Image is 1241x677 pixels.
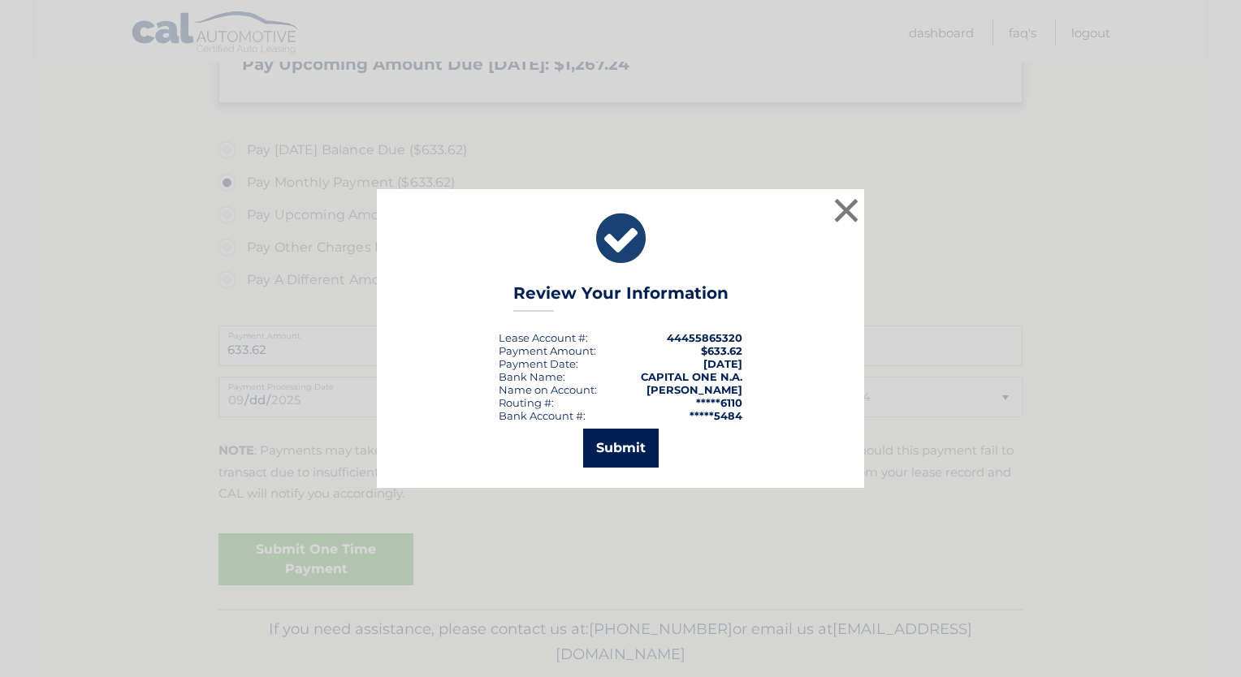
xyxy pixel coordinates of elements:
h3: Review Your Information [513,283,729,312]
strong: [PERSON_NAME] [646,383,742,396]
button: Submit [583,429,659,468]
div: Name on Account: [499,383,597,396]
strong: CAPITAL ONE N.A. [641,370,742,383]
div: Payment Amount: [499,344,596,357]
strong: 44455865320 [667,331,742,344]
button: × [830,194,863,226]
div: Bank Account #: [499,409,586,422]
div: : [499,357,578,370]
div: Bank Name: [499,370,565,383]
span: Payment Date [499,357,576,370]
span: [DATE] [703,357,742,370]
div: Lease Account #: [499,331,588,344]
span: $633.62 [701,344,742,357]
div: Routing #: [499,396,554,409]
